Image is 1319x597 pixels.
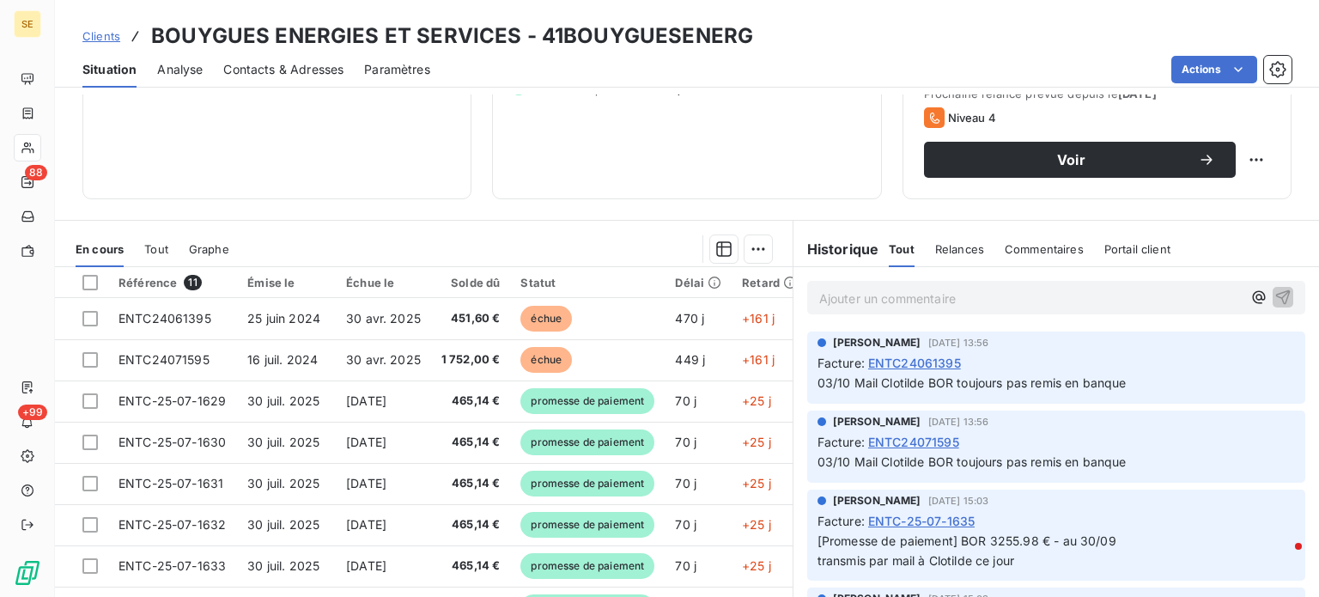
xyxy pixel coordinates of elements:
span: 30 juil. 2025 [247,393,319,408]
span: ENTC24071595 [119,352,210,367]
div: Statut [520,276,654,289]
span: ENTC24061395 [868,354,961,372]
span: [DATE] 13:56 [928,338,989,348]
span: promesse de paiement [520,471,654,496]
span: 11 [184,275,201,290]
span: [DATE] [346,558,386,573]
span: ENTC-25-07-1632 [119,517,226,532]
span: [DATE] [346,435,386,449]
span: [DATE] [346,393,386,408]
img: Logo LeanPay [14,559,41,587]
span: ENTC-25-07-1633 [119,558,226,573]
span: promesse de paiement [520,388,654,414]
span: [DATE] [346,476,386,490]
span: Paramètres [364,61,430,78]
span: +25 j [742,435,771,449]
span: 30 juil. 2025 [247,435,319,449]
div: Référence [119,275,227,290]
span: 451,60 € [441,310,501,327]
span: 70 j [675,517,696,532]
span: ENTC-25-07-1629 [119,393,226,408]
span: +161 j [742,311,775,326]
span: ENTC24071595 [868,433,959,451]
div: Solde dû [441,276,501,289]
span: ENTC24061395 [119,311,211,326]
span: +161 j [742,352,775,367]
span: ENTC-25-07-1630 [119,435,226,449]
span: 30 juil. 2025 [247,558,319,573]
span: [Promesse de paiement] BOR 3255.98 € - au 30/09 transmis par mail à Clotilde ce jour [818,533,1116,568]
span: 465,14 € [441,475,501,492]
span: Relances [935,242,984,256]
span: 70 j [675,558,696,573]
div: Retard [742,276,797,289]
span: 88 [25,165,47,180]
span: +25 j [742,517,771,532]
span: Contacts & Adresses [223,61,343,78]
span: 465,14 € [441,516,501,533]
span: Facture : [818,512,865,530]
span: 1 752,00 € [441,351,501,369]
div: Délai [675,276,721,289]
span: En cours [76,242,124,256]
span: échue [520,306,572,332]
h6: Historique [793,239,879,259]
span: 470 j [675,311,704,326]
span: ENTC-25-07-1631 [119,476,223,490]
h3: BOUYGUES ENERGIES ET SERVICES - 41BOUYGUESENERG [151,21,753,52]
span: 30 juil. 2025 [247,517,319,532]
span: Facture : [818,354,865,372]
span: 30 avr. 2025 [346,352,421,367]
button: Actions [1171,56,1257,83]
span: Commentaires [1005,242,1084,256]
span: Facture : [818,433,865,451]
span: 25 juin 2024 [247,311,320,326]
span: 03/10 Mail Clotilde BOR toujours pas remis en banque [818,375,1127,390]
span: 449 j [675,352,705,367]
span: [DATE] [346,517,386,532]
span: Portail client [1104,242,1170,256]
div: Échue le [346,276,421,289]
iframe: Intercom live chat [1261,539,1302,580]
span: promesse de paiement [520,429,654,455]
span: 30 avr. 2025 [346,311,421,326]
span: Graphe [189,242,229,256]
span: +99 [18,405,47,420]
span: Tout [144,242,168,256]
span: 465,14 € [441,434,501,451]
span: +25 j [742,558,771,573]
span: +25 j [742,476,771,490]
span: [PERSON_NAME] [833,493,921,509]
a: Clients [82,27,120,45]
span: échue [520,347,572,373]
span: ENTC-25-07-1635 [868,512,975,530]
span: [PERSON_NAME] [833,414,921,429]
span: promesse de paiement [520,553,654,579]
span: 30 juil. 2025 [247,476,319,490]
span: [DATE] 13:56 [928,417,989,427]
span: Niveau 4 [948,111,996,125]
span: 465,14 € [441,557,501,575]
span: 70 j [675,393,696,408]
button: Voir [924,142,1236,178]
span: Situation [82,61,137,78]
span: [PERSON_NAME] [833,335,921,350]
span: Voir [945,153,1198,167]
span: Clients [82,29,120,43]
span: Tout [889,242,915,256]
span: Analyse [157,61,203,78]
span: 16 juil. 2024 [247,352,318,367]
span: 03/10 Mail Clotilde BOR toujours pas remis en banque [818,454,1127,469]
span: +25 j [742,393,771,408]
span: 70 j [675,476,696,490]
span: [DATE] 15:03 [928,496,989,506]
span: 70 j [675,435,696,449]
span: promesse de paiement [520,512,654,538]
div: Émise le [247,276,325,289]
div: SE [14,10,41,38]
span: 465,14 € [441,393,501,410]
